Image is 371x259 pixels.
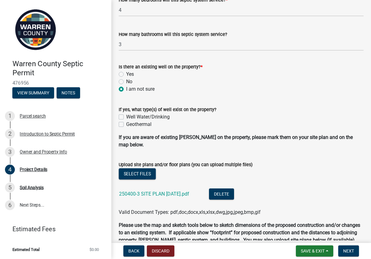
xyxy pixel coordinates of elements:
[5,129,15,139] div: 2
[343,248,354,253] span: Next
[5,111,15,121] div: 1
[12,80,99,86] span: 476956
[20,132,75,136] div: Introduction to Septic Permit
[20,114,46,118] div: Parcel search
[57,87,80,98] button: Notes
[296,245,333,257] button: Save & Exit
[338,245,359,257] button: Next
[126,85,155,93] label: I am not sure
[209,188,234,200] button: Delete
[126,78,132,85] label: No
[5,165,15,175] div: 4
[12,6,59,53] img: Warren County, Iowa
[119,222,360,243] strong: Please use the map and sketch tools below to sketch dimensions of the proposed construction and/o...
[119,32,227,37] label: How many bathrooms will this septic system service?
[20,150,67,154] div: Owner and Property Info
[147,245,174,257] button: Discard
[119,65,203,69] label: Is there an existing well on the property?
[20,167,47,172] div: Project Details
[5,200,15,210] div: 6
[119,108,216,112] label: If yes, what type(s) of well exist on the property?
[12,91,54,96] wm-modal-confirm: Summary
[119,134,353,148] strong: If you are aware of existing [PERSON_NAME] on the property, please mark them on your site plan an...
[123,245,144,257] button: Back
[301,248,325,253] span: Save & Exit
[126,113,170,121] label: Well Water/Drinking
[126,71,134,78] label: Yes
[12,87,54,98] button: View Summary
[12,59,106,77] h4: Warren County Septic Permit
[119,191,189,197] a: 250400-3 SITE PLAN [DATE].pdf
[119,163,253,167] label: Upload site plans and/or floor plans (you can upload multiple files)
[57,91,80,96] wm-modal-confirm: Notes
[5,183,15,192] div: 5
[20,185,44,190] div: Soil Analysis
[89,248,99,252] span: $0.00
[119,209,261,215] span: Valid Document Types: pdf,doc,docx,xls,xlsx,dwg,jpg,jpeg,bmp,gif
[128,248,139,253] span: Back
[12,248,40,252] span: Estimated Total
[126,121,151,128] label: Geothermal
[5,223,101,235] a: Estimated Fees
[5,147,15,157] div: 3
[119,168,156,179] button: Select files
[209,191,234,197] wm-modal-confirm: Delete Document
